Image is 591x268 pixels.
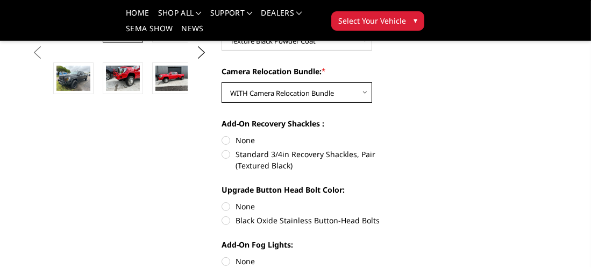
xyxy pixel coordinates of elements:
[414,15,417,26] span: ▾
[126,25,173,40] a: SEMA Show
[331,11,424,31] button: Select Your Vehicle
[261,9,302,25] a: Dealers
[158,9,202,25] a: shop all
[222,215,396,226] label: Black Oxide Stainless Button-Head Bolts
[222,184,396,195] label: Upgrade Button Head Bolt Color:
[126,9,149,25] a: Home
[222,239,396,250] label: Add-On Fog Lights:
[222,135,396,146] label: None
[222,201,396,212] label: None
[30,45,46,61] button: Previous
[193,45,209,61] button: Next
[155,66,189,91] img: 2024-2025 GMC 2500-3500 - Freedom Series - Sport Front Bumper (non-winch)
[210,9,253,25] a: Support
[181,25,203,40] a: News
[222,118,396,129] label: Add-On Recovery Shackles :
[56,66,90,91] img: 2024-2025 GMC 2500-3500 - Freedom Series - Sport Front Bumper (non-winch)
[106,66,140,91] img: 2024-2025 GMC 2500-3500 - Freedom Series - Sport Front Bumper (non-winch)
[222,149,396,171] label: Standard 3/4in Recovery Shackles, Pair (Textured Black)
[222,66,396,77] label: Camera Relocation Bundle:
[338,15,406,26] span: Select Your Vehicle
[222,256,396,267] label: None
